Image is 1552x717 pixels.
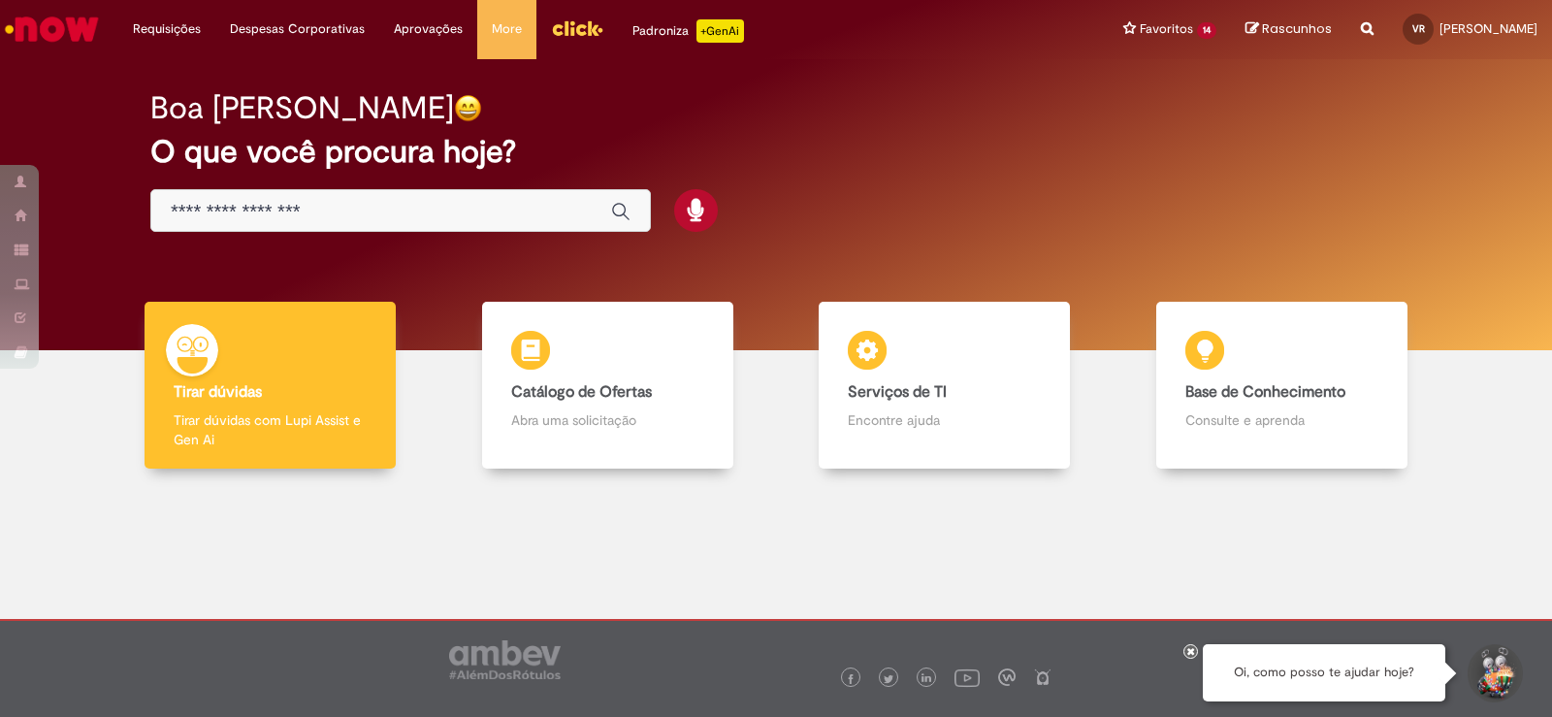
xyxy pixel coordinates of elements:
[230,19,365,39] span: Despesas Corporativas
[492,19,522,39] span: More
[776,302,1114,470] a: Serviços de TI Encontre ajuda
[449,640,561,679] img: logo_footer_ambev_rotulo_gray.png
[102,302,439,470] a: Tirar dúvidas Tirar dúvidas com Lupi Assist e Gen Ai
[394,19,463,39] span: Aprovações
[1034,668,1051,686] img: logo_footer_naosei.png
[1185,382,1345,402] b: Base de Conhecimento
[848,410,1041,430] p: Encontre ajuda
[174,382,262,402] b: Tirar dúvidas
[998,668,1016,686] img: logo_footer_workplace.png
[150,135,1402,169] h2: O que você procura hoje?
[133,19,201,39] span: Requisições
[1114,302,1451,470] a: Base de Conhecimento Consulte e aprenda
[1185,410,1378,430] p: Consulte e aprenda
[1140,19,1193,39] span: Favoritos
[954,665,980,690] img: logo_footer_youtube.png
[174,410,367,449] p: Tirar dúvidas com Lupi Assist e Gen Ai
[454,94,482,122] img: happy-face.png
[1203,644,1445,701] div: Oi, como posso te ajudar hoje?
[696,19,744,43] p: +GenAi
[2,10,102,49] img: ServiceNow
[846,674,856,684] img: logo_footer_facebook.png
[1412,22,1425,35] span: VR
[1465,644,1523,702] button: Iniciar Conversa de Suporte
[632,19,744,43] div: Padroniza
[1197,22,1216,39] span: 14
[439,302,777,470] a: Catálogo de Ofertas Abra uma solicitação
[511,382,652,402] b: Catálogo de Ofertas
[848,382,947,402] b: Serviços de TI
[884,674,893,684] img: logo_footer_twitter.png
[150,91,454,125] h2: Boa [PERSON_NAME]
[1262,19,1332,38] span: Rascunhos
[511,410,704,430] p: Abra uma solicitação
[1245,20,1332,39] a: Rascunhos
[1439,20,1537,37] span: [PERSON_NAME]
[921,673,931,685] img: logo_footer_linkedin.png
[551,14,603,43] img: click_logo_yellow_360x200.png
